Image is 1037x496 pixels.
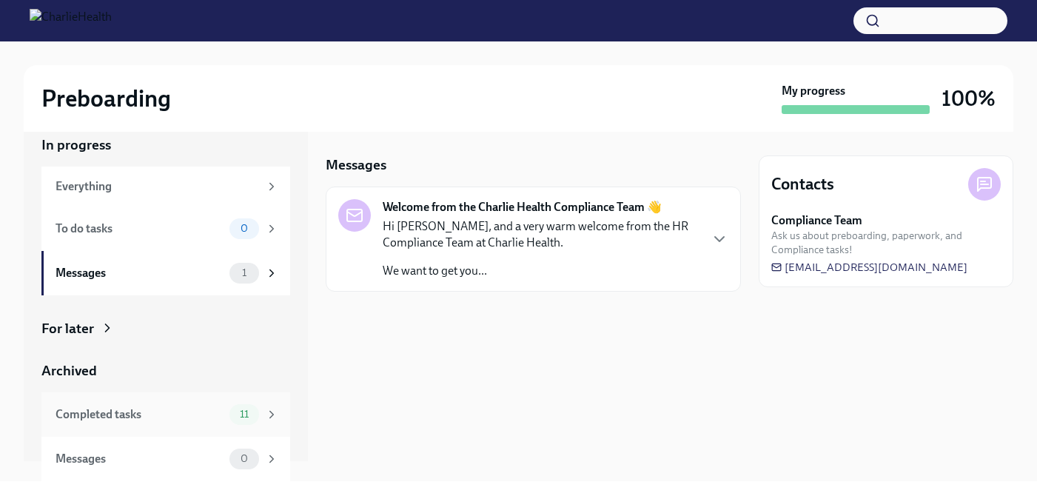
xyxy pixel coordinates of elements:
[771,173,834,195] h4: Contacts
[771,212,862,229] strong: Compliance Team
[41,207,290,251] a: To do tasks0
[41,167,290,207] a: Everything
[41,319,94,338] div: For later
[41,319,290,338] a: For later
[56,265,224,281] div: Messages
[56,178,259,195] div: Everything
[41,251,290,295] a: Messages1
[942,85,996,112] h3: 100%
[383,218,699,251] p: Hi [PERSON_NAME], and a very warm welcome from the HR Compliance Team at Charlie Health.
[771,260,967,275] a: [EMAIL_ADDRESS][DOMAIN_NAME]
[56,221,224,237] div: To do tasks
[326,155,386,175] h5: Messages
[232,453,257,464] span: 0
[41,84,171,113] h2: Preboarding
[56,451,224,467] div: Messages
[383,199,662,215] strong: Welcome from the Charlie Health Compliance Team 👋
[30,9,112,33] img: CharlieHealth
[41,361,290,381] a: Archived
[233,267,255,278] span: 1
[383,263,699,279] p: We want to get you...
[771,229,1001,257] span: Ask us about preboarding, paperwork, and Compliance tasks!
[232,223,257,234] span: 0
[41,437,290,481] a: Messages0
[41,392,290,437] a: Completed tasks11
[782,83,845,99] strong: My progress
[56,406,224,423] div: Completed tasks
[41,135,290,155] a: In progress
[231,409,258,420] span: 11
